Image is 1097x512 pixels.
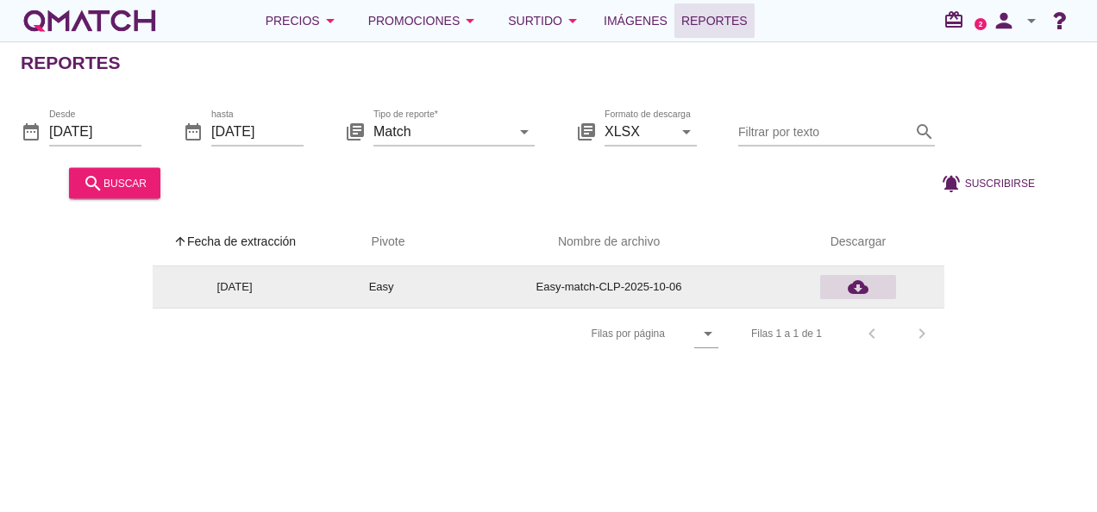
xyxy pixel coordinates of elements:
i: redeem [943,9,971,30]
th: Descargar: Not sorted. [772,218,944,266]
text: 2 [979,20,983,28]
input: Formato de descarga [605,117,673,145]
a: Imágenes [597,3,674,38]
input: Tipo de reporte* [373,117,511,145]
span: Imágenes [604,10,668,31]
th: Pivote: Not sorted. Activate to sort ascending. [317,218,446,266]
i: search [914,121,935,141]
td: Easy-match-CLP-2025-10-06 [446,266,772,308]
th: Fecha de extracción: Sorted ascending. Activate to sort descending. [153,218,317,266]
i: library_books [345,121,366,141]
a: white-qmatch-logo [21,3,159,38]
span: Suscribirse [965,175,1035,190]
i: search [83,172,103,193]
input: Desde [49,117,141,145]
div: Filas 1 a 1 de 1 [751,326,822,341]
button: Precios [252,3,354,38]
h2: Reportes [21,49,121,77]
button: Suscribirse [927,167,1049,198]
i: arrow_drop_down [320,10,341,31]
div: Promociones [368,10,481,31]
i: arrow_drop_down [676,121,697,141]
input: hasta [211,117,304,145]
td: [DATE] [153,266,317,308]
i: date_range [21,121,41,141]
button: buscar [69,167,160,198]
div: Surtido [508,10,583,31]
i: arrow_drop_down [698,323,718,344]
a: Reportes [674,3,755,38]
i: arrow_drop_down [460,10,480,31]
i: cloud_download [848,277,868,297]
i: person [987,9,1021,33]
button: Promociones [354,3,495,38]
div: Precios [266,10,341,31]
span: Reportes [681,10,748,31]
a: 2 [975,18,987,30]
i: arrow_drop_down [514,121,535,141]
i: arrow_drop_down [562,10,583,31]
button: Surtido [494,3,597,38]
td: Easy [317,266,446,308]
i: date_range [183,121,204,141]
i: notifications_active [941,172,965,193]
th: Nombre de archivo: Not sorted. [446,218,772,266]
div: Filas por página [419,309,718,359]
i: library_books [576,121,597,141]
i: arrow_upward [173,234,187,248]
div: buscar [83,172,147,193]
input: Filtrar por texto [738,117,911,145]
i: arrow_drop_down [1021,10,1042,31]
